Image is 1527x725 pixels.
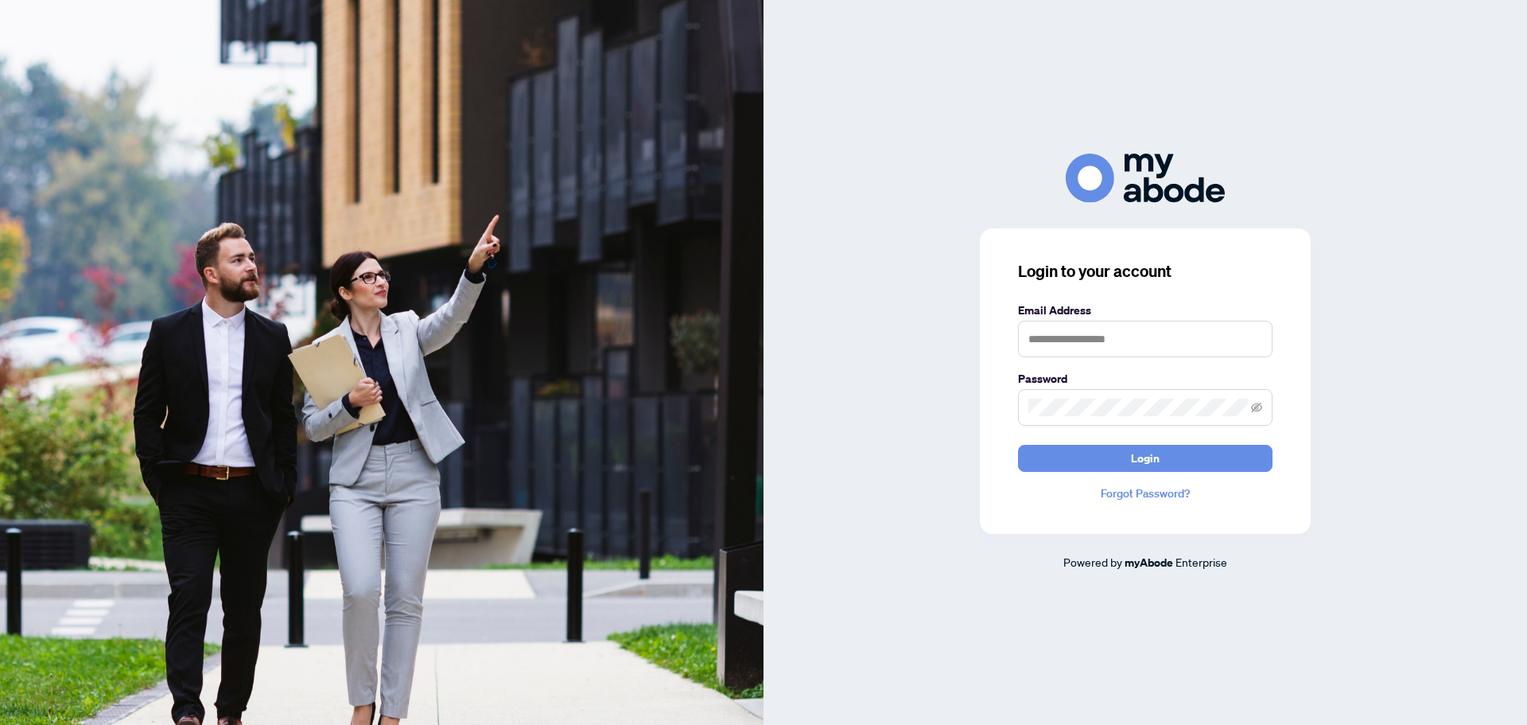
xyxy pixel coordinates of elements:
[1018,370,1272,388] label: Password
[1251,402,1262,413] span: eye-invisible
[1018,260,1272,283] h3: Login to your account
[1018,302,1272,319] label: Email Address
[1131,446,1160,471] span: Login
[1063,555,1122,569] span: Powered by
[1018,485,1272,502] a: Forgot Password?
[1125,554,1173,571] a: myAbode
[1175,555,1227,569] span: Enterprise
[1018,445,1272,472] button: Login
[1066,154,1225,202] img: ma-logo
